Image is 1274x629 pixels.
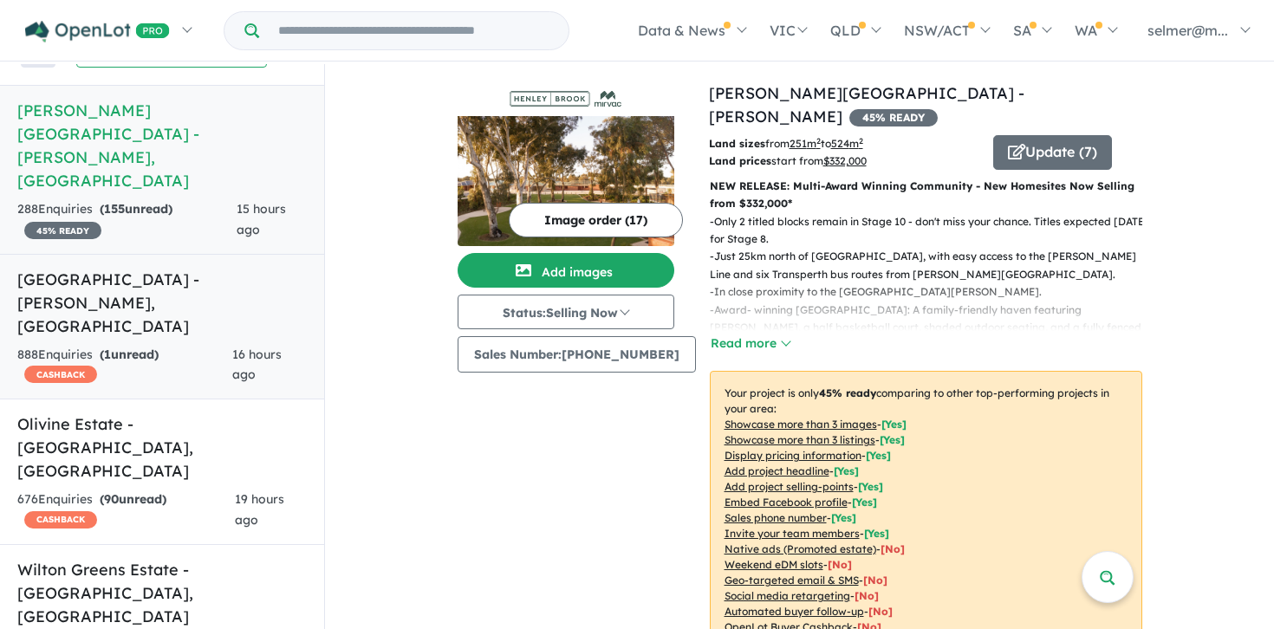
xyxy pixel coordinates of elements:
span: [ Yes ] [866,449,891,462]
sup: 2 [816,136,821,146]
u: Display pricing information [725,449,861,462]
span: 45 % READY [849,109,938,126]
button: Update (7) [993,135,1112,170]
u: Weekend eDM slots [725,558,823,571]
u: Sales phone number [725,511,827,524]
span: [No] [863,574,887,587]
span: 90 [104,491,119,507]
span: selmer@m... [1147,22,1228,39]
span: [No] [881,542,905,555]
button: Add images [458,253,674,288]
span: [No] [828,558,852,571]
h5: [GEOGRAPHIC_DATA] - [PERSON_NAME] , [GEOGRAPHIC_DATA] [17,268,307,338]
p: - Only 2 titled blocks remain in Stage 10 - don't miss your chance. Titles expected [DATE] for St... [710,213,1156,249]
span: [ Yes ] [858,480,883,493]
img: Henley Brook Estate - Henley Brook Logo [465,88,667,109]
b: Land sizes [709,137,765,150]
span: [ Yes ] [880,433,905,446]
u: Showcase more than 3 listings [725,433,875,446]
u: Automated buyer follow-up [725,605,864,618]
span: to [821,137,863,150]
div: 676 Enquir ies [17,490,235,531]
p: from [709,135,980,152]
u: Geo-targeted email & SMS [725,574,859,587]
p: start from [709,152,980,170]
u: Add project selling-points [725,480,854,493]
span: 15 hours ago [237,201,286,237]
p: - Just 25km north of [GEOGRAPHIC_DATA], with easy access to the [PERSON_NAME] Line and six Transp... [710,248,1156,283]
button: Read more [710,334,791,353]
span: [ Yes ] [881,418,907,431]
p: - In close proximity to the [GEOGRAPHIC_DATA][PERSON_NAME]. [710,283,1156,301]
u: Showcase more than 3 images [725,418,877,431]
u: 524 m [831,137,863,150]
div: 288 Enquir ies [17,199,237,241]
span: 19 hours ago [235,491,284,528]
button: Status:Selling Now [458,295,674,329]
button: Sales Number:[PHONE_NUMBER] [458,336,696,373]
span: 45 % READY [24,222,101,239]
span: 16 hours ago [232,347,282,383]
span: [ Yes ] [834,464,859,477]
b: 45 % ready [819,386,876,399]
strong: ( unread) [100,201,172,217]
a: [PERSON_NAME][GEOGRAPHIC_DATA] - [PERSON_NAME] [709,83,1024,126]
h5: [PERSON_NAME][GEOGRAPHIC_DATA] - [PERSON_NAME] , [GEOGRAPHIC_DATA] [17,99,307,192]
a: Henley Brook Estate - Henley Brook LogoHenley Brook Estate - Henley Brook [458,81,674,246]
p: - Award- winning [GEOGRAPHIC_DATA]: A family-friendly haven featuring [PERSON_NAME], a half baske... [710,302,1156,354]
h5: Olivine Estate - [GEOGRAPHIC_DATA] , [GEOGRAPHIC_DATA] [17,412,307,483]
strong: ( unread) [100,491,166,507]
span: CASHBACK [24,366,97,383]
strong: ( unread) [100,347,159,362]
span: [No] [868,605,893,618]
span: [No] [855,589,879,602]
u: Social media retargeting [725,589,850,602]
u: Native ads (Promoted estate) [725,542,876,555]
span: 1 [104,347,111,362]
input: Try estate name, suburb, builder or developer [263,12,565,49]
span: 155 [104,201,125,217]
p: NEW RELEASE: Multi-Award Winning Community - New Homesites Now Selling from $332,000* [710,178,1142,213]
img: Henley Brook Estate - Henley Brook [458,116,674,246]
img: Openlot PRO Logo White [25,21,170,42]
u: 251 m [790,137,821,150]
span: CASHBACK [24,511,97,528]
u: Add project headline [725,464,829,477]
u: $ 332,000 [823,154,867,167]
b: Land prices [709,154,771,167]
span: [ Yes ] [864,527,889,540]
span: [ Yes ] [852,496,877,509]
u: Embed Facebook profile [725,496,848,509]
sup: 2 [859,136,863,146]
h5: Wilton Greens Estate - [GEOGRAPHIC_DATA] , [GEOGRAPHIC_DATA] [17,558,307,628]
span: [ Yes ] [831,511,856,524]
u: Invite your team members [725,527,860,540]
button: Image order (17) [509,203,683,237]
div: 888 Enquir ies [17,345,232,386]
